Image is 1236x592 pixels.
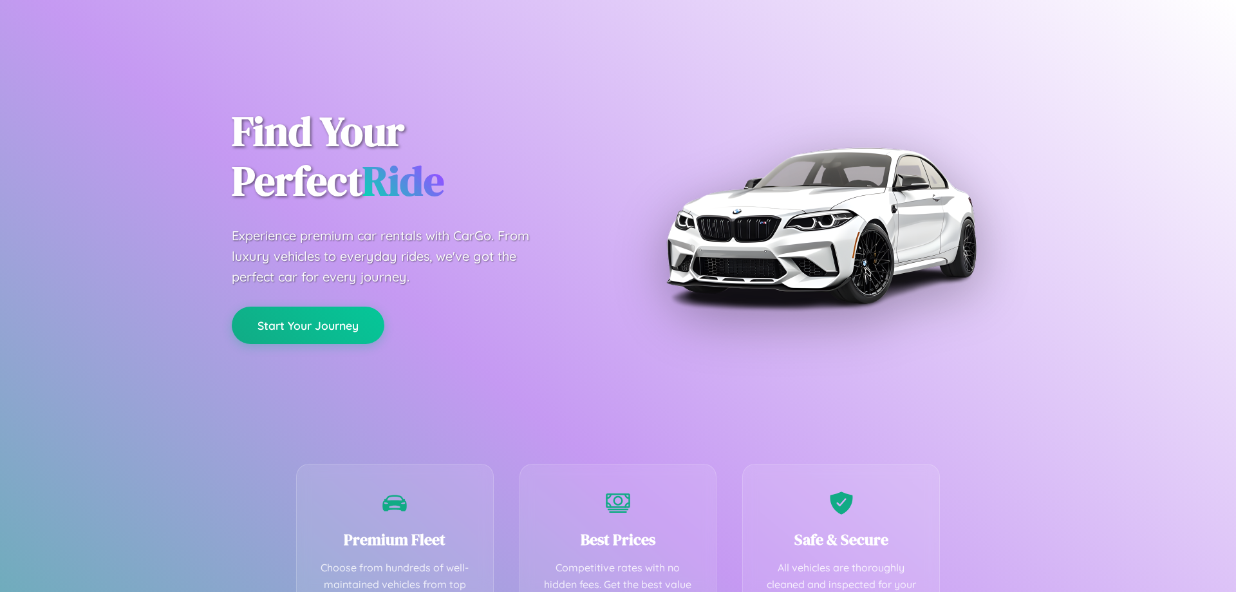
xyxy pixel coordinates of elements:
[660,64,982,387] img: Premium BMW car rental vehicle
[232,225,554,287] p: Experience premium car rentals with CarGo. From luxury vehicles to everyday rides, we've got the ...
[316,529,474,550] h3: Premium Fleet
[362,153,444,209] span: Ride
[539,529,697,550] h3: Best Prices
[762,529,920,550] h3: Safe & Secure
[232,307,384,344] button: Start Your Journey
[232,107,599,206] h1: Find Your Perfect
